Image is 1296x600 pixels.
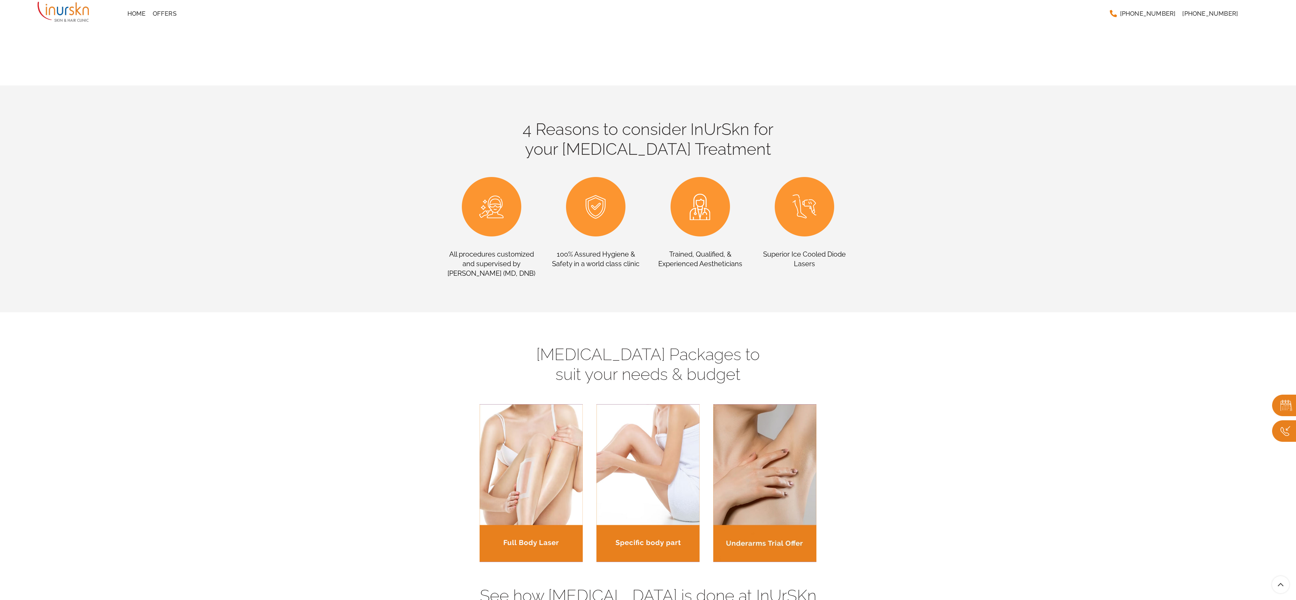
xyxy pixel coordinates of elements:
img: icon-3 [670,176,731,237]
p: Trained, Qualified, & Experienced Aestheticians [653,249,747,269]
img: Full-Body-Laser-1.jpg [480,404,583,562]
span: [PHONE_NUMBER] [1182,11,1238,17]
a: [PHONE_NUMBER] [1179,7,1241,21]
span: Home [127,11,146,17]
a: [PHONE_NUMBER] [1106,7,1179,21]
img: specific-body-part.jpg [596,404,700,562]
img: icon-2 [565,176,626,237]
a: Home [124,7,149,21]
a: Offers [149,7,180,21]
p: Superior Ice Cooled Diode Lasers [758,249,852,269]
img: icon-1 [461,176,522,237]
a: Scroll To Top [1272,576,1289,593]
img: icon-4 [774,176,835,237]
span: Offers [153,11,177,17]
img: Underarms-Trial-Offer.jpeg [713,404,816,562]
p: All procedures customized and supervised by [PERSON_NAME] (MD, DNB) [444,249,539,278]
h4: 4 Reasons to consider InUrSkn for your [MEDICAL_DATA] Treatment [444,120,852,159]
p: 100% Assured Hygiene & Safety in a world class clinic [549,249,643,269]
h4: [MEDICAL_DATA] Packages to suit your needs & budget [444,345,852,384]
span: [PHONE_NUMBER] [1120,11,1176,17]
